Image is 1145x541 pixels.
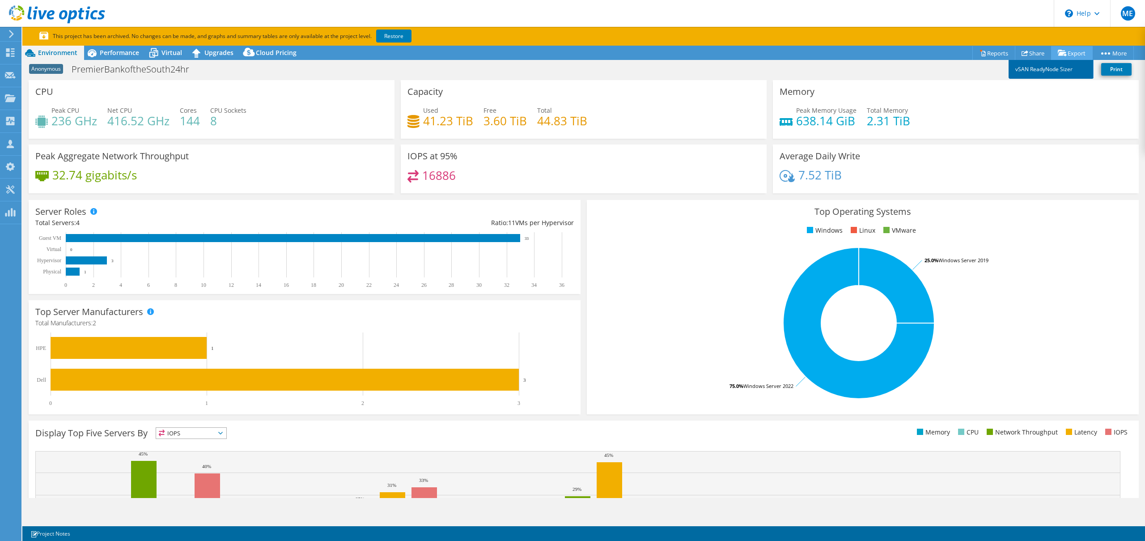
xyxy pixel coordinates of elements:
[39,31,478,41] p: This project has been archived. No changes can be made, and graphs and summary tables are only av...
[64,282,67,288] text: 0
[52,170,137,180] h4: 32.74 gigabits/s
[147,282,150,288] text: 6
[572,486,581,492] text: 29%
[51,106,79,115] span: Peak CPU
[449,282,454,288] text: 28
[938,257,988,264] tspan: Windows Server 2019
[38,48,77,57] span: Environment
[161,48,182,57] span: Virtual
[1015,46,1052,60] a: Share
[508,218,515,227] span: 11
[174,282,177,288] text: 8
[924,257,938,264] tspan: 25.0%
[37,257,61,264] text: Hypervisor
[796,106,857,115] span: Peak Memory Usage
[84,270,86,274] text: 1
[867,116,910,126] h4: 2.31 TiB
[525,236,529,241] text: 33
[805,226,843,235] li: Windows
[202,464,211,469] text: 40%
[35,318,574,328] h4: Total Manufacturers:
[70,247,72,252] text: 0
[311,282,316,288] text: 18
[867,106,908,115] span: Total Memory
[201,282,206,288] text: 10
[881,226,916,235] li: VMware
[35,218,305,228] div: Total Servers:
[204,48,233,57] span: Upgrades
[537,106,552,115] span: Total
[422,170,456,180] h4: 16886
[47,246,62,252] text: Virtual
[387,482,396,488] text: 31%
[780,87,814,97] h3: Memory
[1092,46,1134,60] a: More
[39,235,61,241] text: Guest VM
[256,48,297,57] span: Cloud Pricing
[305,218,574,228] div: Ratio: VMs per Hypervisor
[210,116,246,126] h4: 8
[559,282,564,288] text: 36
[956,427,979,437] li: CPU
[100,48,139,57] span: Performance
[107,106,132,115] span: Net CPU
[35,87,53,97] h3: CPU
[107,116,170,126] h4: 416.52 GHz
[210,106,246,115] span: CPU Sockets
[517,400,520,406] text: 3
[1103,427,1128,437] li: IOPS
[1101,63,1132,76] a: Print
[35,307,143,317] h3: Top Server Manufacturers
[972,46,1015,60] a: Reports
[339,282,344,288] text: 20
[156,428,226,439] span: IOPS
[1121,6,1135,21] span: ME
[180,106,197,115] span: Cores
[407,87,443,97] h3: Capacity
[43,268,61,275] text: Physical
[483,116,527,126] h4: 3.60 TiB
[848,226,875,235] li: Linux
[68,64,203,74] h1: PremierBankoftheSouth24hr
[780,151,860,161] h3: Average Daily Write
[537,116,587,126] h4: 44.83 TiB
[421,282,427,288] text: 26
[394,282,399,288] text: 24
[37,377,46,383] text: Dell
[35,207,86,217] h3: Server Roles
[1009,60,1094,79] a: vSAN ReadyNode Sizer
[1051,46,1093,60] a: Export
[476,282,482,288] text: 30
[284,282,289,288] text: 16
[76,218,80,227] span: 4
[483,106,496,115] span: Free
[49,400,52,406] text: 0
[796,116,857,126] h4: 638.14 GiB
[361,400,364,406] text: 2
[376,30,411,43] a: Restore
[407,151,458,161] h3: IOPS at 95%
[36,345,46,351] text: HPE
[531,282,537,288] text: 34
[594,207,1132,217] h3: Top Operating Systems
[356,496,365,502] text: 25%
[1065,9,1073,17] svg: \n
[523,377,526,383] text: 3
[24,528,76,539] a: Project Notes
[229,282,234,288] text: 12
[1064,427,1097,437] li: Latency
[119,282,122,288] text: 4
[915,427,950,437] li: Memory
[205,400,208,406] text: 1
[211,345,214,351] text: 1
[51,116,97,126] h4: 236 GHz
[604,452,613,458] text: 45%
[35,151,189,161] h3: Peak Aggregate Network Throughput
[423,116,473,126] h4: 41.23 TiB
[93,319,96,327] span: 2
[729,383,743,389] tspan: 75.0%
[180,116,200,126] h4: 144
[743,383,793,389] tspan: Windows Server 2022
[504,282,509,288] text: 32
[139,451,148,456] text: 45%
